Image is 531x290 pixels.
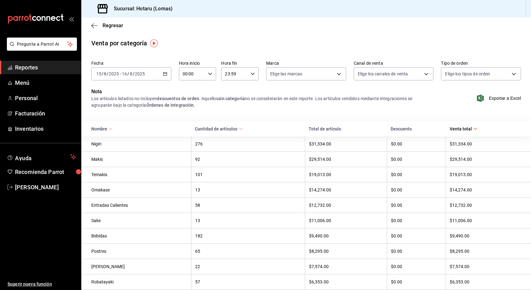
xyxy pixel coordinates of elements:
[354,61,434,65] label: Canal de venta
[120,71,121,76] span: -
[391,187,442,192] div: $0.00
[358,71,408,77] span: Elige los canales de venta
[91,23,123,28] button: Regresar
[309,233,383,238] div: $9,490.00
[195,172,301,177] div: 101
[91,203,187,208] div: Entradas Calientes
[91,88,433,95] p: Nota
[450,172,521,177] div: $19,013.00
[450,141,521,146] div: $31,334.00
[69,16,74,21] button: open_drawer_menu
[91,141,187,146] div: Nigiri
[107,71,109,76] span: /
[450,233,521,238] div: $9,490.00
[129,71,133,76] input: --
[445,71,490,77] span: Elige los tipos de orden
[146,103,195,108] strong: Órdenes de integración.
[391,279,442,284] div: $0.00
[96,71,102,76] input: --
[109,71,119,76] input: ----
[91,172,187,177] div: Temakis
[450,157,521,162] div: $29,514.00
[195,218,301,223] div: 13
[195,249,301,254] div: 65
[305,121,387,136] th: Total de artículo
[195,157,301,162] div: 92
[391,141,442,146] div: $0.00
[15,153,68,161] span: Ayuda
[122,71,127,76] input: --
[195,233,301,238] div: 182
[15,125,43,132] font: Inventarios
[195,203,301,208] div: 58
[450,126,472,131] font: Venta total
[391,249,442,254] div: $0.00
[91,187,187,192] div: Omakase
[309,172,383,177] div: $19,013.00
[15,184,59,191] font: [PERSON_NAME]
[478,94,521,102] button: Exportar a Excel
[15,79,30,86] font: Menú
[7,38,77,51] button: Pregunta a Parrot AI
[309,203,383,208] div: $12,732.00
[195,279,301,284] div: 57
[195,126,243,131] span: Cantidad de artículos
[91,126,107,131] font: Nombre
[309,249,383,254] div: $8,295.00
[91,38,147,48] div: Venta por categoría
[266,61,346,65] label: Marca
[17,41,67,48] span: Pregunta a Parrot AI
[391,264,442,269] div: $0.00
[309,141,383,146] div: $31,334.00
[450,187,521,192] div: $14,274.00
[489,96,521,101] font: Exportar a Excel
[309,264,383,269] div: $7,574.00
[127,71,129,76] span: /
[387,121,446,136] th: Descuento
[309,218,383,223] div: $11,006.00
[102,71,104,76] span: /
[134,71,145,76] input: ----
[391,218,442,223] div: $0.00
[4,45,77,52] a: Pregunta a Parrot AI
[91,218,187,223] div: Sake
[91,61,171,65] label: Fecha
[195,126,237,131] font: Cantidad de artículos
[309,279,383,284] div: $6,353.00
[391,203,442,208] div: $0.00
[221,61,259,65] label: Hora fin
[450,126,478,131] span: Venta total
[15,64,38,71] font: Reportes
[450,218,521,223] div: $11,006.00
[309,157,383,162] div: $29,514.00
[179,61,216,65] label: Hora inicio
[15,95,38,101] font: Personal
[450,279,521,284] div: $6,353.00
[150,39,158,47] img: Marcador de información sobre herramientas
[450,264,521,269] div: $7,574.00
[218,96,245,101] strong: sin categoría
[103,23,123,28] span: Regresar
[391,157,442,162] div: $0.00
[91,249,187,254] div: Postres
[195,264,301,269] div: 22
[91,233,187,238] div: Bebidas
[133,71,134,76] span: /
[195,141,301,146] div: 276
[309,187,383,192] div: $14,274.00
[450,203,521,208] div: $12,732.00
[8,282,52,287] font: Sugerir nueva función
[15,110,45,117] font: Facturación
[91,126,113,131] span: Nombre
[91,157,187,162] div: Makis
[91,95,433,109] div: Los artículos listados no incluyen . Aquellos no se considerarán en este reporte. Los artículos v...
[450,249,521,254] div: $8,295.00
[109,5,173,13] h3: Sucursal: Hotaru (Lomas)
[391,233,442,238] div: $0.00
[270,71,302,77] span: Elige las marcas
[391,172,442,177] div: $0.00
[91,264,187,269] div: [PERSON_NAME]
[104,71,107,76] input: --
[195,187,301,192] div: 13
